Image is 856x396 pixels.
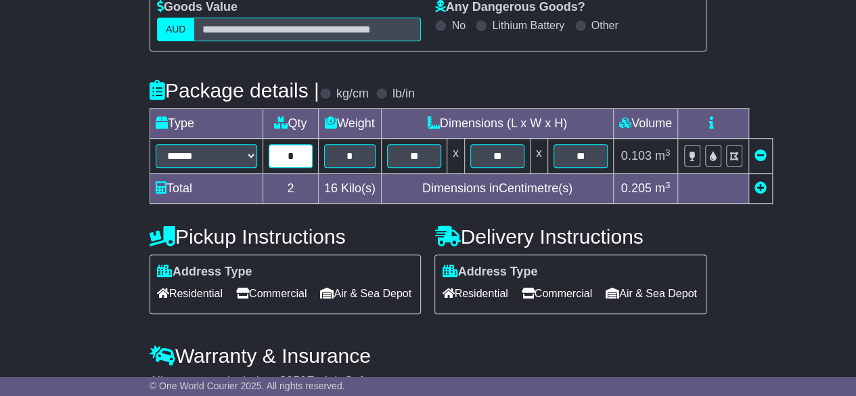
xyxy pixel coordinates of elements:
span: Air & Sea Depot [320,283,411,304]
a: Remove this item [754,149,767,162]
td: Kilo(s) [318,174,381,204]
td: 2 [263,174,318,204]
label: AUD [157,18,195,41]
td: Total [150,174,263,204]
span: Residential [157,283,223,304]
label: Lithium Battery [492,19,564,32]
h4: Warranty & Insurance [150,345,706,367]
td: x [530,139,547,174]
td: x [447,139,464,174]
span: Residential [442,283,508,304]
sup: 3 [665,148,671,158]
span: m [655,181,671,195]
td: Type [150,109,263,139]
span: 250 [286,374,307,388]
span: © One World Courier 2025. All rights reserved. [150,380,345,391]
div: All our quotes include a $ FreightSafe warranty. [150,374,706,389]
h4: Package details | [150,79,319,102]
label: kg/cm [336,87,369,102]
td: Dimensions in Centimetre(s) [381,174,613,204]
h4: Pickup Instructions [150,225,422,248]
label: Address Type [442,265,537,280]
sup: 3 [665,180,671,190]
label: lb/in [392,87,415,102]
span: Air & Sea Depot [606,283,697,304]
td: Qty [263,109,318,139]
span: m [655,149,671,162]
h4: Delivery Instructions [434,225,706,248]
a: Add new item [754,181,767,195]
label: No [451,19,465,32]
span: 16 [324,181,338,195]
span: 0.205 [621,181,652,195]
span: 0.103 [621,149,652,162]
span: Commercial [236,283,307,304]
td: Dimensions (L x W x H) [381,109,613,139]
label: Other [591,19,618,32]
td: Weight [318,109,381,139]
span: Commercial [522,283,592,304]
td: Volume [613,109,677,139]
label: Address Type [157,265,252,280]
